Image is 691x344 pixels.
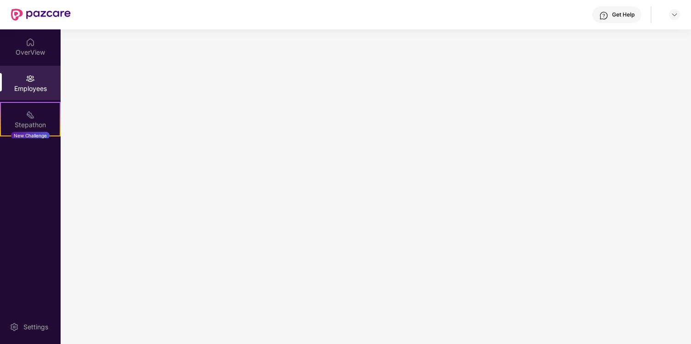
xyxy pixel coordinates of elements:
[11,132,50,139] div: New Challenge
[26,38,35,47] img: svg+xml;base64,PHN2ZyBpZD0iSG9tZSIgeG1sbnM9Imh0dHA6Ly93d3cudzMub3JnLzIwMDAvc3ZnIiB3aWR0aD0iMjAiIG...
[26,110,35,119] img: svg+xml;base64,PHN2ZyB4bWxucz0iaHR0cDovL3d3dy53My5vcmcvMjAwMC9zdmciIHdpZHRoPSIyMSIgaGVpZ2h0PSIyMC...
[21,322,51,332] div: Settings
[1,120,60,130] div: Stepathon
[599,11,608,20] img: svg+xml;base64,PHN2ZyBpZD0iSGVscC0zMngzMiIgeG1sbnM9Imh0dHA6Ly93d3cudzMub3JnLzIwMDAvc3ZnIiB3aWR0aD...
[10,322,19,332] img: svg+xml;base64,PHN2ZyBpZD0iU2V0dGluZy0yMHgyMCIgeG1sbnM9Imh0dHA6Ly93d3cudzMub3JnLzIwMDAvc3ZnIiB3aW...
[612,11,635,18] div: Get Help
[11,9,71,21] img: New Pazcare Logo
[26,74,35,83] img: svg+xml;base64,PHN2ZyBpZD0iRW1wbG95ZWVzIiB4bWxucz0iaHR0cDovL3d3dy53My5vcmcvMjAwMC9zdmciIHdpZHRoPS...
[671,11,678,18] img: svg+xml;base64,PHN2ZyBpZD0iRHJvcGRvd24tMzJ4MzIiIHhtbG5zPSJodHRwOi8vd3d3LnczLm9yZy8yMDAwL3N2ZyIgd2...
